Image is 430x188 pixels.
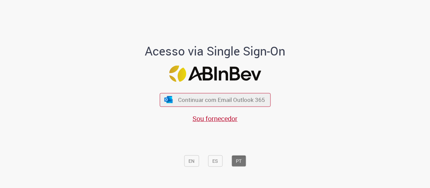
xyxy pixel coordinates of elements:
[208,155,222,166] button: ES
[122,44,308,58] h1: Acesso via Single Sign-On
[169,66,261,82] img: Logo ABInBev
[192,114,238,123] a: Sou fornecedor
[160,93,270,107] button: ícone Azure/Microsoft 360 Continuar com Email Outlook 365
[184,155,199,166] button: EN
[164,96,173,103] img: ícone Azure/Microsoft 360
[178,96,265,104] span: Continuar com Email Outlook 365
[231,155,246,166] button: PT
